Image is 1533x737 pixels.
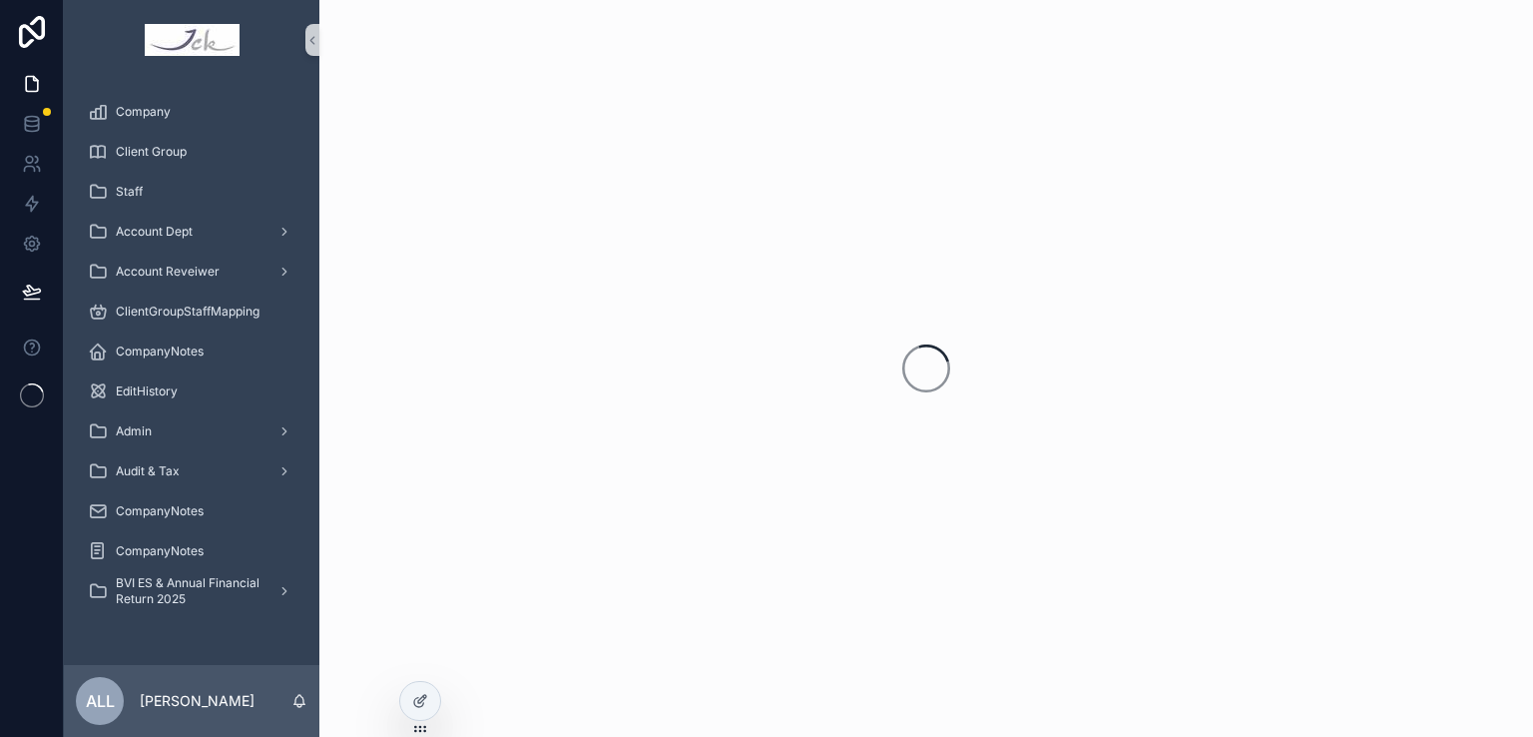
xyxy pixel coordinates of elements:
[76,254,307,290] a: Account Reveiwer
[116,575,261,607] span: BVI ES & Annual Financial Return 2025
[116,503,204,519] span: CompanyNotes
[76,573,307,609] a: BVI ES & Annual Financial Return 2025
[76,134,307,170] a: Client Group
[116,264,220,280] span: Account Reveiwer
[116,383,178,399] span: EditHistory
[116,224,193,240] span: Account Dept
[64,80,319,635] div: scrollable content
[116,423,152,439] span: Admin
[76,214,307,250] a: Account Dept
[76,294,307,330] a: ClientGroupStaffMapping
[76,493,307,529] a: CompanyNotes
[116,543,204,559] span: CompanyNotes
[76,334,307,369] a: CompanyNotes
[86,689,115,713] span: ALL
[76,533,307,569] a: CompanyNotes
[76,413,307,449] a: Admin
[116,463,180,479] span: Audit & Tax
[116,344,204,360] span: CompanyNotes
[76,94,307,130] a: Company
[145,24,240,56] img: App logo
[76,174,307,210] a: Staff
[116,104,171,120] span: Company
[76,373,307,409] a: EditHistory
[116,304,259,320] span: ClientGroupStaffMapping
[76,453,307,489] a: Audit & Tax
[116,144,187,160] span: Client Group
[116,184,143,200] span: Staff
[140,691,255,711] p: [PERSON_NAME]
